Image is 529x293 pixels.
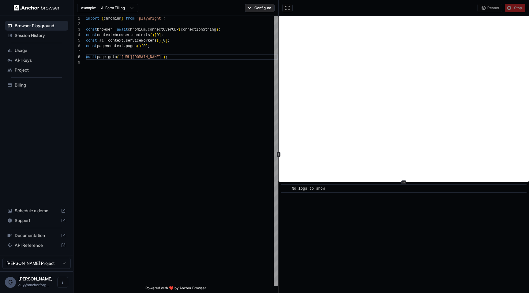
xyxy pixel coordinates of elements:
[156,33,159,37] span: 0
[161,39,163,43] span: [
[156,39,159,43] span: (
[73,43,80,49] div: 6
[97,33,112,37] span: context
[115,33,130,37] span: browser
[97,44,106,48] span: page
[104,17,122,21] span: chromium
[18,283,49,287] span: guy@anchorforge.io
[86,17,99,21] span: import
[97,55,106,59] span: page
[5,21,68,31] div: Browser Playground
[5,55,68,65] div: API Keys
[130,33,132,37] span: .
[161,33,163,37] span: ;
[163,55,165,59] span: )
[218,28,220,32] span: ;
[145,44,148,48] span: ]
[14,5,60,11] img: Anchor Logo
[15,82,66,88] span: Billing
[5,240,68,250] div: API Reference
[141,44,143,48] span: [
[123,39,126,43] span: .
[5,80,68,90] div: Billing
[15,217,58,224] span: Support
[148,28,179,32] span: connectOverCDP
[159,39,161,43] span: )
[15,67,66,73] span: Project
[123,44,126,48] span: .
[73,32,80,38] div: 4
[101,17,103,21] span: {
[126,17,135,21] span: from
[108,44,123,48] span: context
[86,33,97,37] span: const
[108,39,123,43] span: context
[73,27,80,32] div: 3
[15,47,66,54] span: Usage
[148,44,150,48] span: ;
[152,33,154,37] span: )
[163,39,165,43] span: 0
[5,206,68,216] div: Schedule a demo
[106,44,108,48] span: =
[73,60,80,65] div: 9
[106,39,108,43] span: =
[128,28,146,32] span: chromium
[5,277,16,288] div: G
[132,33,150,37] span: contexts
[106,55,108,59] span: .
[165,39,167,43] span: ]
[18,276,53,281] span: Guy Ben Simhon
[117,28,128,32] span: await
[5,231,68,240] div: Documentation
[73,38,80,43] div: 5
[73,54,80,60] div: 8
[112,33,114,37] span: =
[15,232,58,239] span: Documentation
[245,4,275,12] button: Configure
[121,17,123,21] span: }
[216,28,218,32] span: )
[126,44,137,48] span: pages
[119,55,163,59] span: '[URL][DOMAIN_NAME]'
[163,17,165,21] span: ;
[108,55,117,59] span: goto
[15,57,66,63] span: API Keys
[284,186,287,192] span: ​
[86,39,97,43] span: const
[143,44,145,48] span: 0
[282,4,293,12] button: Open in full screen
[137,44,139,48] span: (
[15,208,58,214] span: Schedule a demo
[139,44,141,48] span: )
[292,187,325,191] span: No logs to show
[15,23,66,29] span: Browser Playground
[5,46,68,55] div: Usage
[137,17,163,21] span: 'playwright'
[126,39,157,43] span: serviceWorkers
[5,65,68,75] div: Project
[168,39,170,43] span: ;
[145,286,206,293] span: Powered with ❤️ by Anchor Browser
[112,28,114,32] span: =
[150,33,152,37] span: (
[57,277,68,288] button: Open menu
[97,28,112,32] span: browser
[165,55,167,59] span: ;
[5,216,68,225] div: Support
[81,6,96,10] span: example:
[73,21,80,27] div: 2
[15,242,58,248] span: API Reference
[73,16,80,21] div: 1
[181,28,216,32] span: connectionString
[86,28,97,32] span: const
[73,49,80,54] div: 7
[86,44,97,48] span: const
[5,31,68,40] div: Session History
[159,33,161,37] span: ]
[117,55,119,59] span: (
[154,33,156,37] span: [
[15,32,66,39] span: Session History
[179,28,181,32] span: (
[86,55,97,59] span: await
